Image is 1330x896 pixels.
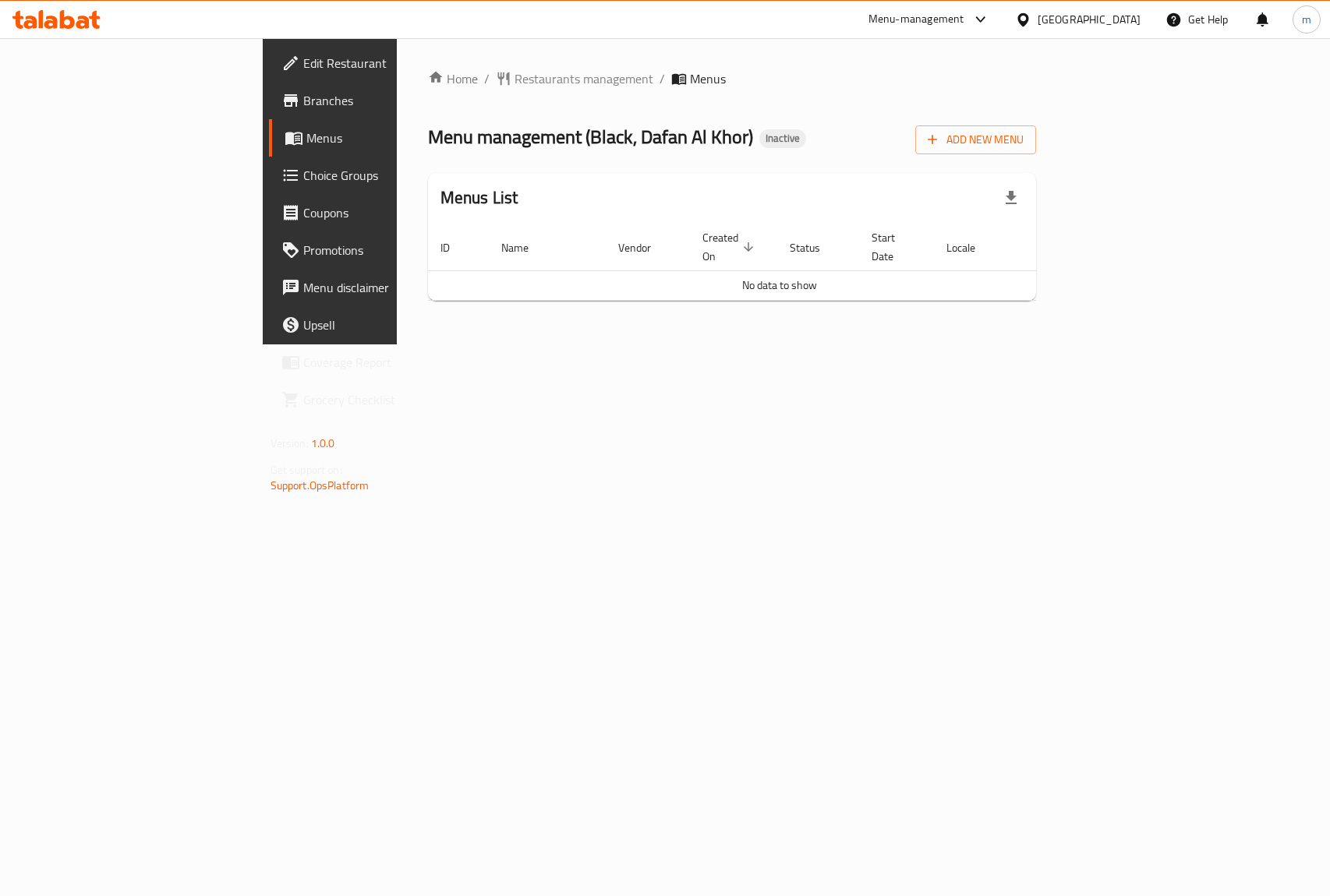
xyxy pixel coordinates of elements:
th: Actions [1014,224,1131,271]
nav: breadcrumb [428,69,1037,88]
span: Menu disclaimer [303,278,472,297]
span: ID [440,238,470,257]
a: Choice Groups [269,157,485,194]
a: Support.OpsPlatform [271,475,370,496]
span: Start Date [872,228,915,266]
span: Upsell [303,316,472,334]
span: Created On [702,228,759,266]
a: Menu disclaimer [269,269,485,306]
li: / [484,69,490,88]
span: Name [501,238,549,257]
span: m [1302,11,1311,28]
div: [GEOGRAPHIC_DATA] [1038,11,1141,28]
table: enhanced table [428,224,1131,301]
span: Locale [946,238,996,257]
span: No data to show [742,275,817,295]
span: Menu management ( Black, Dafan Al Khor ) [428,119,753,154]
span: Menus [690,69,726,88]
span: Edit Restaurant [303,54,472,72]
button: Add New Menu [915,125,1036,154]
span: Grocery Checklist [303,390,472,409]
a: Menus [269,119,485,157]
span: Promotions [303,241,472,259]
div: Inactive [759,129,806,148]
li: / [660,69,665,88]
a: Branches [269,82,485,119]
span: Add New Menu [928,130,1024,150]
div: Export file [992,179,1030,217]
span: Restaurants management [515,69,653,88]
a: Restaurants management [496,69,653,88]
span: Coverage Report [303,353,472,372]
span: Status [790,238,840,257]
span: Version: [271,433,309,453]
span: 1.0.0 [311,433,335,453]
span: Branches [303,91,472,110]
span: Menus [306,129,472,147]
a: Edit Restaurant [269,44,485,82]
a: Grocery Checklist [269,381,485,418]
span: Vendor [618,238,671,257]
a: Coverage Report [269,344,485,381]
span: Coupons [303,203,472,222]
span: Choice Groups [303,166,472,185]
span: Inactive [759,132,806,145]
a: Upsell [269,306,485,344]
div: Menu-management [868,10,964,29]
a: Promotions [269,231,485,269]
a: Coupons [269,194,485,231]
span: Get support on: [271,460,342,480]
h2: Menus List [440,186,518,210]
